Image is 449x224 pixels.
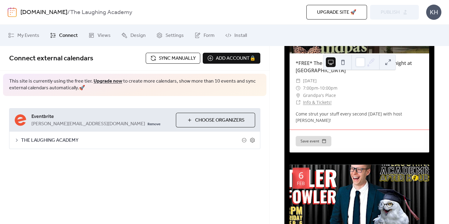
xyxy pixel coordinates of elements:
div: ​ [296,92,301,99]
b: The Laughing Academy [70,7,132,18]
div: KH [426,5,441,20]
img: logo [8,7,17,17]
span: Install [234,32,247,39]
a: Install [221,27,251,44]
span: - [318,84,320,92]
a: Settings [152,27,188,44]
button: Upgrade site 🚀 [306,5,367,20]
span: Grandpa's Place [303,92,336,99]
span: Connect [59,32,78,39]
div: ​ [296,99,301,106]
span: Views [98,32,111,39]
a: [DOMAIN_NAME] [20,7,67,18]
a: Form [190,27,219,44]
span: Eventbrite [31,113,171,120]
span: Form [204,32,215,39]
div: Come strut your stuff every second [DATE] with host [PERSON_NAME]! [290,111,429,123]
span: Design [130,32,146,39]
span: [PERSON_NAME][EMAIL_ADDRESS][DOMAIN_NAME] [31,120,145,128]
span: Choose Organizers [195,117,244,124]
button: Save event [296,136,331,146]
img: eventbrite [14,114,27,126]
span: Remove [148,122,160,127]
span: THE LAUGHING ACADEMY [21,137,242,144]
a: *FREE* The Laughing Academy OPEN MIC night at [GEOGRAPHIC_DATA] [296,60,412,74]
div: ​ [296,77,301,84]
a: Connect [45,27,82,44]
span: 7:00pm [303,84,318,92]
a: My Events [4,27,44,44]
span: 10:00pm [320,84,337,92]
b: / [67,7,70,18]
span: [DATE] [303,77,317,84]
span: Upgrade site 🚀 [317,9,356,16]
a: Design [117,27,150,44]
button: Choose Organizers [176,113,255,127]
a: Info & Tickets! [303,99,332,105]
a: Upgrade now [94,76,122,86]
span: Connect external calendars [9,52,93,65]
button: Sync manually [146,53,200,64]
a: Views [84,27,115,44]
div: ​ [296,84,301,92]
span: My Events [17,32,39,39]
span: Settings [166,32,184,39]
div: Feb [297,181,305,186]
span: Sync manually [159,55,196,62]
span: This site is currently using the free tier. to create more calendars, show more than 10 events an... [9,78,260,92]
div: 6 [298,171,304,180]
